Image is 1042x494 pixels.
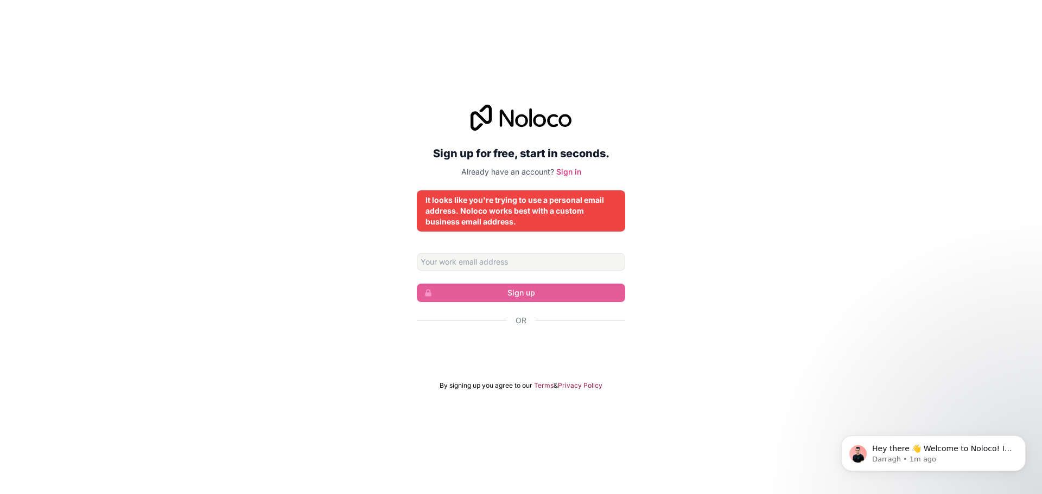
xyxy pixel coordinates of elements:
span: By signing up you agree to our [440,381,532,390]
iframe: Intercom notifications message [825,413,1042,489]
input: Email address [417,253,625,271]
a: Terms [534,381,554,390]
span: Already have an account? [461,167,554,176]
button: Sign up [417,284,625,302]
h2: Sign up for free, start in seconds. [417,144,625,163]
a: Privacy Policy [558,381,602,390]
div: It looks like you're trying to use a personal email address. Noloco works best with a custom busi... [425,195,617,227]
iframe: Sign in with Google Button [411,338,631,362]
a: Sign in [556,167,581,176]
span: & [554,381,558,390]
span: Or [516,315,526,326]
